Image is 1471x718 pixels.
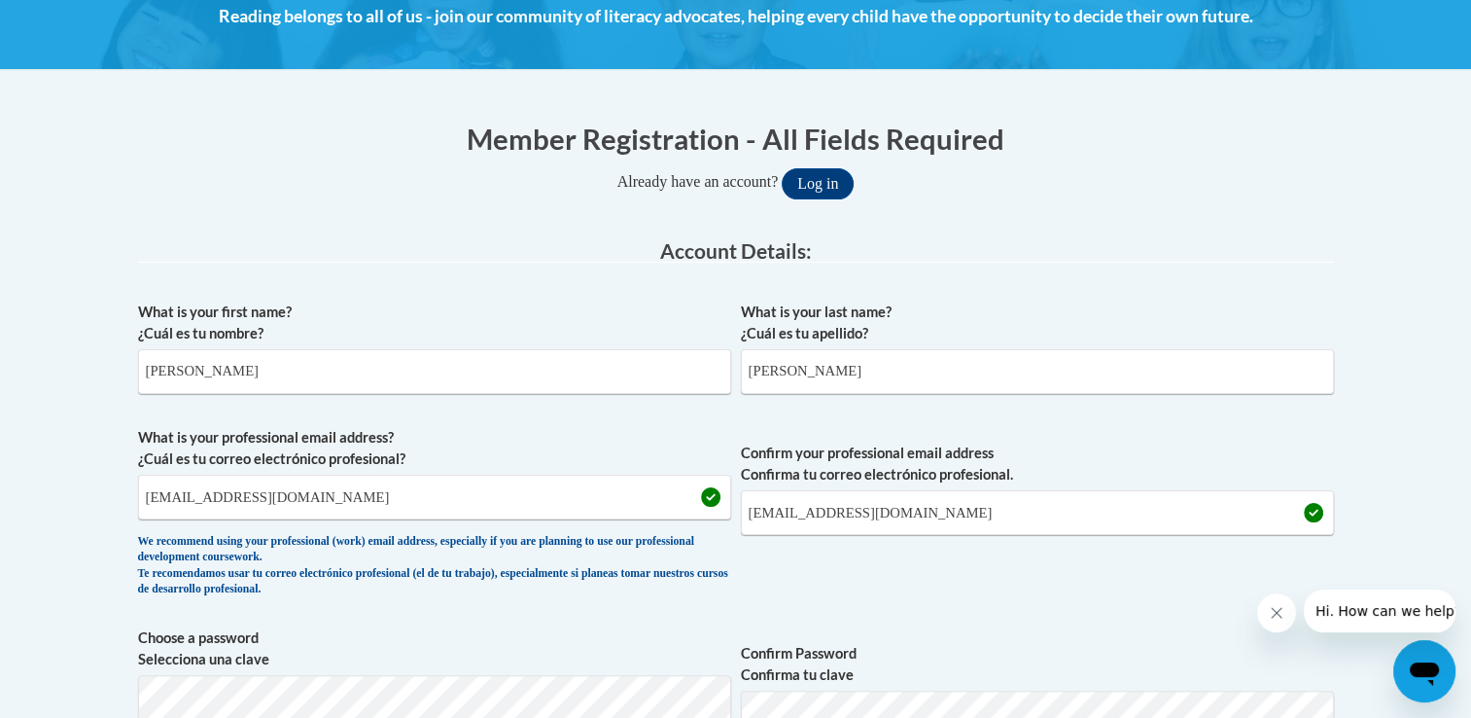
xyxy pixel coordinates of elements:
label: What is your last name? ¿Cuál es tu apellido? [741,302,1334,344]
label: Confirm Password Confirma tu clave [741,643,1334,686]
button: Log in [782,168,854,199]
input: Metadata input [138,475,731,520]
span: Already have an account? [617,173,779,190]
span: Account Details: [660,238,812,263]
iframe: Close message [1257,593,1296,632]
h4: Reading belongs to all of us - join our community of literacy advocates, helping every child have... [138,4,1334,29]
input: Required [741,490,1334,535]
label: Choose a password Selecciona una clave [138,628,731,670]
label: Confirm your professional email address Confirma tu correo electrónico profesional. [741,443,1334,485]
div: We recommend using your professional (work) email address, especially if you are planning to use ... [138,534,731,598]
label: What is your professional email address? ¿Cuál es tu correo electrónico profesional? [138,427,731,470]
iframe: Message from company [1304,590,1455,632]
h1: Member Registration - All Fields Required [138,119,1334,159]
span: Hi. How can we help? [12,14,158,29]
iframe: Button to launch messaging window [1393,640,1455,702]
label: What is your first name? ¿Cuál es tu nombre? [138,302,731,344]
input: Metadata input [138,349,731,394]
input: Metadata input [741,349,1334,394]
